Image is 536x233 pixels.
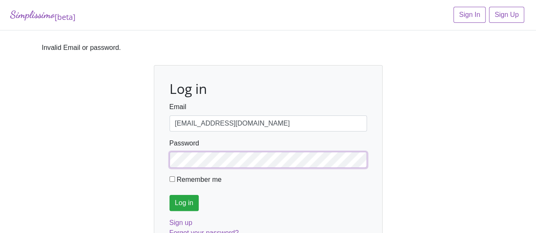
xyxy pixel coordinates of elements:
label: Email [169,102,186,112]
label: Remember me [177,175,222,185]
a: Sign Up [489,7,524,23]
sub: [beta] [55,12,75,22]
h2: Log in [169,81,367,97]
a: Simplissimo[beta] [10,7,75,23]
div: Invalid Email or password. [33,37,503,58]
input: Log in [169,195,199,211]
a: Sign In [453,7,486,23]
label: Password [169,138,199,148]
a: Sign up [169,219,192,226]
